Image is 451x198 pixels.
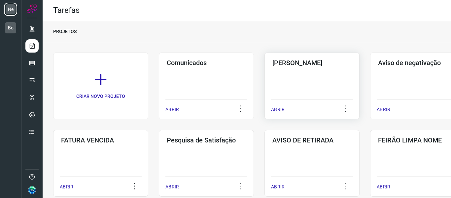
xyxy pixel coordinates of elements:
p: ABRIR [377,183,390,190]
img: 47c40af94961a9f83d4b05d5585d06bd.jpg [28,186,36,194]
p: ABRIR [60,183,73,190]
p: ABRIR [271,183,285,190]
li: Bo [4,21,17,34]
h3: [PERSON_NAME] [272,59,352,67]
p: ABRIR [165,183,179,190]
p: ABRIR [271,106,285,113]
p: PROJETOS [53,28,77,35]
h3: Pesquisa de Satisfação [167,136,246,144]
li: Ne [4,3,17,16]
img: Logo [27,4,37,14]
p: ABRIR [377,106,390,113]
h3: Comunicados [167,59,246,67]
h3: AVISO DE RETIRADA [272,136,352,144]
h3: FATURA VENCIDA [61,136,140,144]
h2: Tarefas [53,6,80,15]
p: ABRIR [165,106,179,113]
p: CRIAR NOVO PROJETO [76,93,125,100]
